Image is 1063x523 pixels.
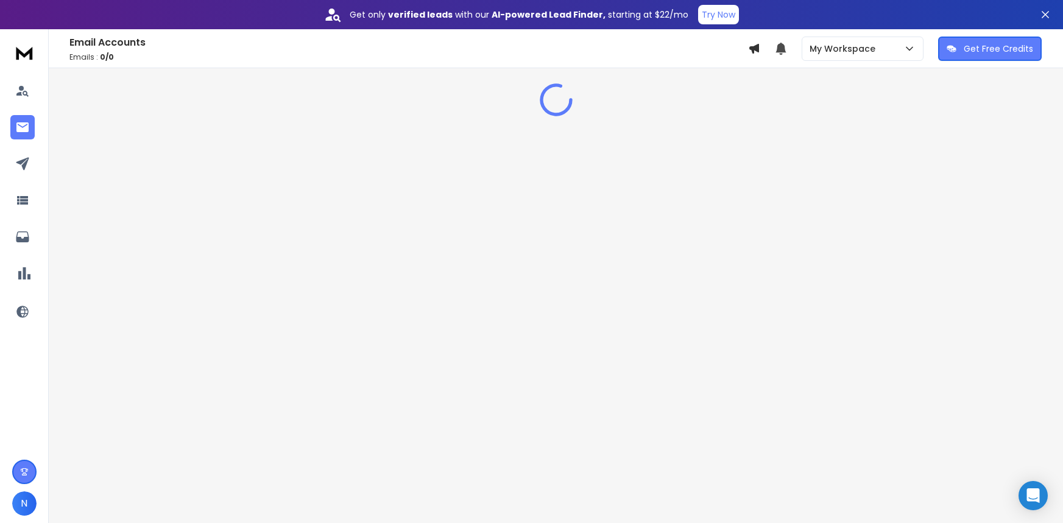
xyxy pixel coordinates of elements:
span: 0 / 0 [100,52,114,62]
p: Try Now [702,9,735,21]
img: logo [12,41,37,64]
button: Try Now [698,5,739,24]
p: Get Free Credits [964,43,1033,55]
strong: AI-powered Lead Finder, [492,9,606,21]
div: Open Intercom Messenger [1019,481,1048,510]
p: Emails : [69,52,748,62]
strong: verified leads [388,9,453,21]
button: N [12,491,37,516]
p: Get only with our starting at $22/mo [350,9,688,21]
h1: Email Accounts [69,35,748,50]
p: My Workspace [810,43,880,55]
button: Get Free Credits [938,37,1042,61]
